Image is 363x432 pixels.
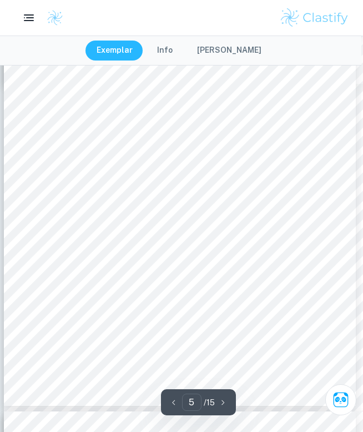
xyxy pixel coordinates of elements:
a: Clastify logo [40,9,63,26]
img: Clastify logo [47,9,63,26]
button: [PERSON_NAME] [186,41,273,61]
button: Info [146,41,184,61]
button: Exemplar [85,41,144,61]
button: Ask Clai [325,384,356,415]
p: / 15 [204,396,215,409]
img: Clastify logo [279,7,350,29]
